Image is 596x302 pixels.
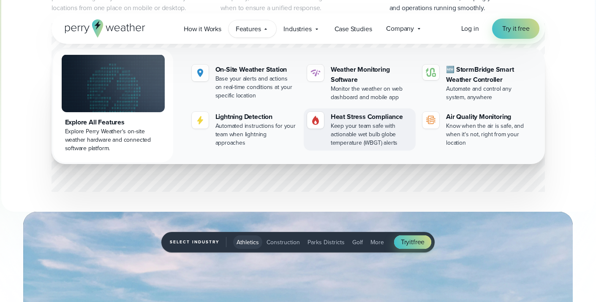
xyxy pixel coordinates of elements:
img: aqi-icon.svg [426,115,436,125]
span: Construction [267,238,300,247]
img: software-icon.svg [310,68,321,78]
img: Location.svg [195,68,205,78]
span: Select Industry [170,237,226,247]
img: lightning-icon.svg [195,115,205,125]
div: Weather Monitoring Software [331,65,412,85]
span: How it Works [184,24,221,34]
span: Industries [283,24,311,34]
img: stormbridge-icon-V6.svg [426,68,436,77]
span: More [370,238,384,247]
span: Case Studies [335,24,372,34]
div: Lightning Detection [215,112,297,122]
img: Gas.svg [310,115,321,125]
div: Monitor the weather on web dashboard and mobile app [331,85,412,102]
div: Explore All Features [65,117,161,127]
a: How it Works [177,20,229,38]
a: Weather Monitoring Software Monitor the weather on web dashboard and mobile app [304,61,416,105]
button: Golf [349,235,366,249]
a: Case Studies [327,20,379,38]
button: Parks Districts [304,235,348,249]
span: Parks Districts [308,238,345,247]
div: Automate and control any system, anywhere [446,85,528,102]
span: Try it free [502,24,529,34]
button: Construction [263,235,303,249]
div: Base your alerts and actions on real-time conditions at your specific location [215,75,297,100]
span: Features [236,24,261,34]
div: Explore Perry Weather's on-site weather hardware and connected software platform. [65,127,161,153]
span: it [409,237,413,247]
a: 🆕 StormBridge Smart Weather Controller Automate and control any system, anywhere [419,61,531,105]
a: Log in [461,24,479,34]
a: Heat Stress Compliance Keep your team safe with actionable wet bulb globe temperature (WBGT) alerts [304,108,416,151]
span: Golf [352,238,363,247]
a: Try it free [492,19,539,39]
a: Lightning Detection Automated instructions for your team when lightning approaches [188,108,300,151]
div: 🆕 StormBridge Smart Weather Controller [446,65,528,85]
a: Air Quality Monitoring Know when the air is safe, and when it's not, right from your location [419,108,531,151]
div: Air Quality Monitoring [446,112,528,122]
a: Tryitfree [394,235,431,249]
div: On-Site Weather Station [215,65,297,75]
button: Athletics [233,235,262,249]
a: On-Site Weather Station Base your alerts and actions on real-time conditions at your specific loc... [188,61,300,103]
span: Athletics [237,238,259,247]
span: Company [386,24,414,34]
button: More [367,235,387,249]
div: Automated instructions for your team when lightning approaches [215,122,297,147]
div: Know when the air is safe, and when it's not, right from your location [446,122,528,147]
div: Keep your team safe with actionable wet bulb globe temperature (WBGT) alerts [331,122,412,147]
a: Explore All Features Explore Perry Weather's on-site weather hardware and connected software plat... [53,49,173,162]
span: Try free [401,237,425,247]
div: Heat Stress Compliance [331,112,412,122]
span: Log in [461,24,479,33]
